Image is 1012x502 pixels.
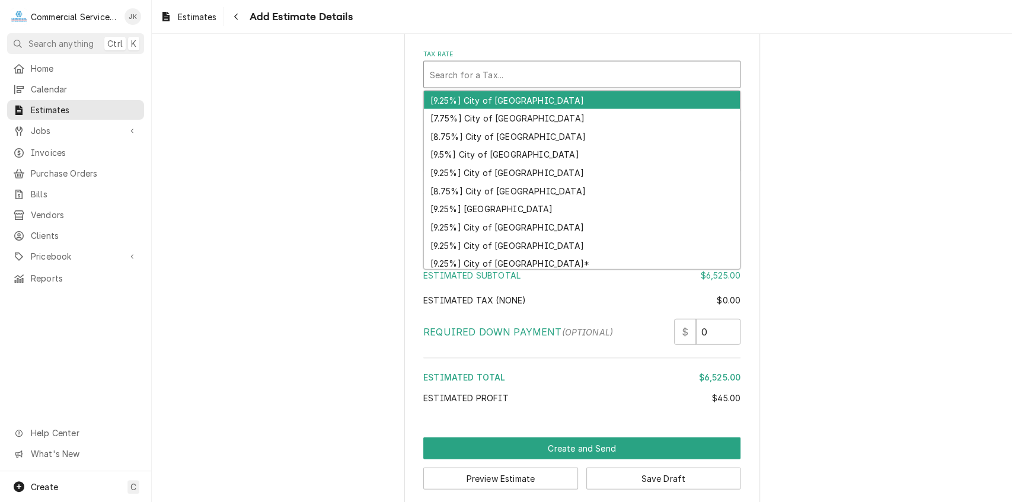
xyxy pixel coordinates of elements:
[424,127,740,146] div: [8.75%] City of [GEOGRAPHIC_DATA]
[424,182,740,200] div: [8.75%] City of [GEOGRAPHIC_DATA]
[424,146,740,164] div: [9.5%] City of [GEOGRAPHIC_DATA]
[31,229,138,242] span: Clients
[7,121,144,140] a: Go to Jobs
[423,468,578,490] button: Preview Estimate
[423,319,740,345] div: Required Down Payment
[423,270,521,280] span: Estimated Subtotal
[7,444,144,463] a: Go to What's New
[699,371,740,383] div: $6,525.00
[423,393,509,403] span: Estimated Profit
[712,393,740,403] span: $45.00
[31,83,138,95] span: Calendar
[7,143,144,162] a: Invoices
[424,164,740,182] div: [9.25%] City of [GEOGRAPHIC_DATA]
[31,104,138,116] span: Estimates
[423,294,740,306] div: Estimated Tax
[423,50,740,88] div: Tax Rate
[423,459,740,490] div: Button Group Row
[424,109,740,127] div: [7.75%] City of [GEOGRAPHIC_DATA]
[31,272,138,284] span: Reports
[7,79,144,99] a: Calendar
[424,218,740,236] div: [9.25%] City of [GEOGRAPHIC_DATA]
[423,437,740,490] div: Button Group
[424,200,740,218] div: [9.25%] [GEOGRAPHIC_DATA]
[31,188,138,200] span: Bills
[124,8,141,25] div: John Key's Avatar
[424,91,740,110] div: [9.25%] City of [GEOGRAPHIC_DATA]
[178,11,216,23] span: Estimates
[423,392,740,404] div: Estimated Profit
[31,482,58,492] span: Create
[561,327,613,337] span: (optional)
[131,37,136,50] span: K
[28,37,94,50] span: Search anything
[423,371,740,383] div: Estimated Total
[31,447,137,460] span: What's New
[31,250,120,263] span: Pricebook
[7,59,144,78] a: Home
[107,37,123,50] span: Ctrl
[423,325,613,339] label: Required Down Payment
[423,50,740,59] label: Tax Rate
[7,184,144,204] a: Bills
[7,205,144,225] a: Vendors
[7,268,144,288] a: Reports
[31,427,137,439] span: Help Center
[124,8,141,25] div: JK
[423,437,740,459] button: Create and Send
[7,33,144,54] button: Search anythingCtrlK
[226,7,245,26] button: Navigate back
[701,269,740,282] div: $6,525.00
[7,247,144,266] a: Go to Pricebook
[423,437,740,459] div: Button Group Row
[423,269,740,282] div: Estimated Subtotal
[31,124,120,137] span: Jobs
[155,7,221,27] a: Estimates
[31,209,138,221] span: Vendors
[7,423,144,443] a: Go to Help Center
[423,295,526,305] span: Estimated Tax ( none )
[586,468,741,490] button: Save Draft
[11,8,27,25] div: C
[31,11,118,23] div: Commercial Service Co.
[717,294,740,306] div: $0.00
[11,8,27,25] div: Commercial Service Co.'s Avatar
[423,372,505,382] span: Estimated Total
[31,167,138,180] span: Purchase Orders
[423,251,740,413] div: Amount Summary
[7,100,144,120] a: Estimates
[424,254,740,273] div: [9.25%] City of [GEOGRAPHIC_DATA]*
[424,236,740,255] div: [9.25%] City of [GEOGRAPHIC_DATA]
[245,9,352,25] span: Add Estimate Details
[7,226,144,245] a: Clients
[130,481,136,493] span: C
[31,146,138,159] span: Invoices
[674,319,696,345] div: $
[7,164,144,183] a: Purchase Orders
[31,62,138,75] span: Home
